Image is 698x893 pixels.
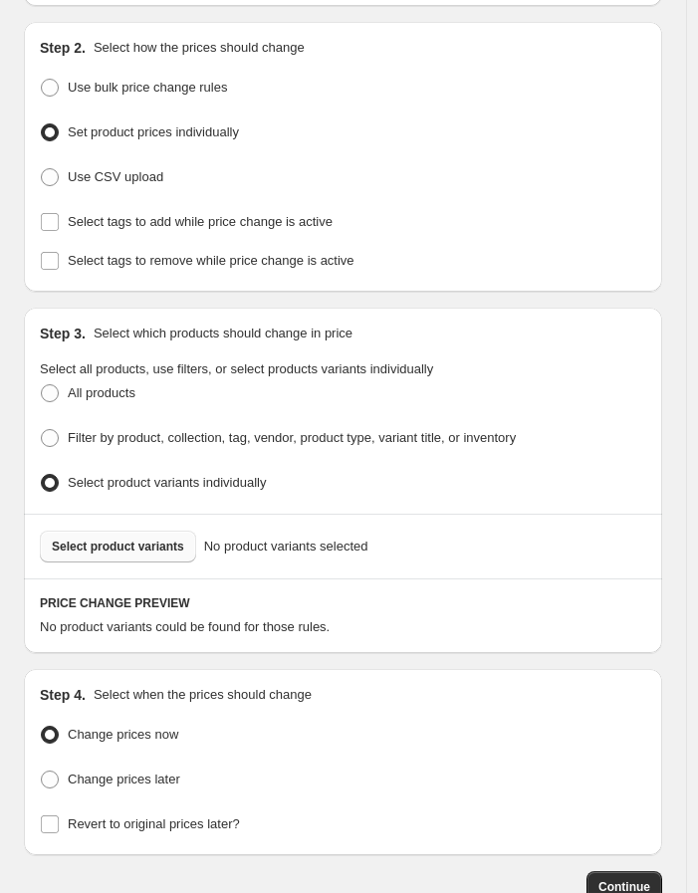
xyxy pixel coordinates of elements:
span: Change prices later [68,772,180,786]
h2: Step 2. [40,38,86,58]
span: Select tags to remove while price change is active [68,253,354,268]
p: Select how the prices should change [94,38,305,58]
span: All products [68,385,135,400]
span: Change prices now [68,727,178,742]
span: Select all products, use filters, or select products variants individually [40,361,433,376]
span: Set product prices individually [68,124,239,139]
span: Use bulk price change rules [68,80,227,95]
h6: PRICE CHANGE PREVIEW [40,595,646,611]
p: Select which products should change in price [94,324,352,343]
span: Select tags to add while price change is active [68,214,333,229]
span: Select product variants [52,539,184,555]
button: Select product variants [40,531,196,562]
span: No product variants could be found for those rules. [40,619,330,634]
span: Revert to original prices later? [68,816,240,831]
span: Select product variants individually [68,475,266,490]
span: Filter by product, collection, tag, vendor, product type, variant title, or inventory [68,430,516,445]
h2: Step 3. [40,324,86,343]
span: Use CSV upload [68,169,163,184]
span: No product variants selected [204,537,368,557]
p: Select when the prices should change [94,685,312,705]
h2: Step 4. [40,685,86,705]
